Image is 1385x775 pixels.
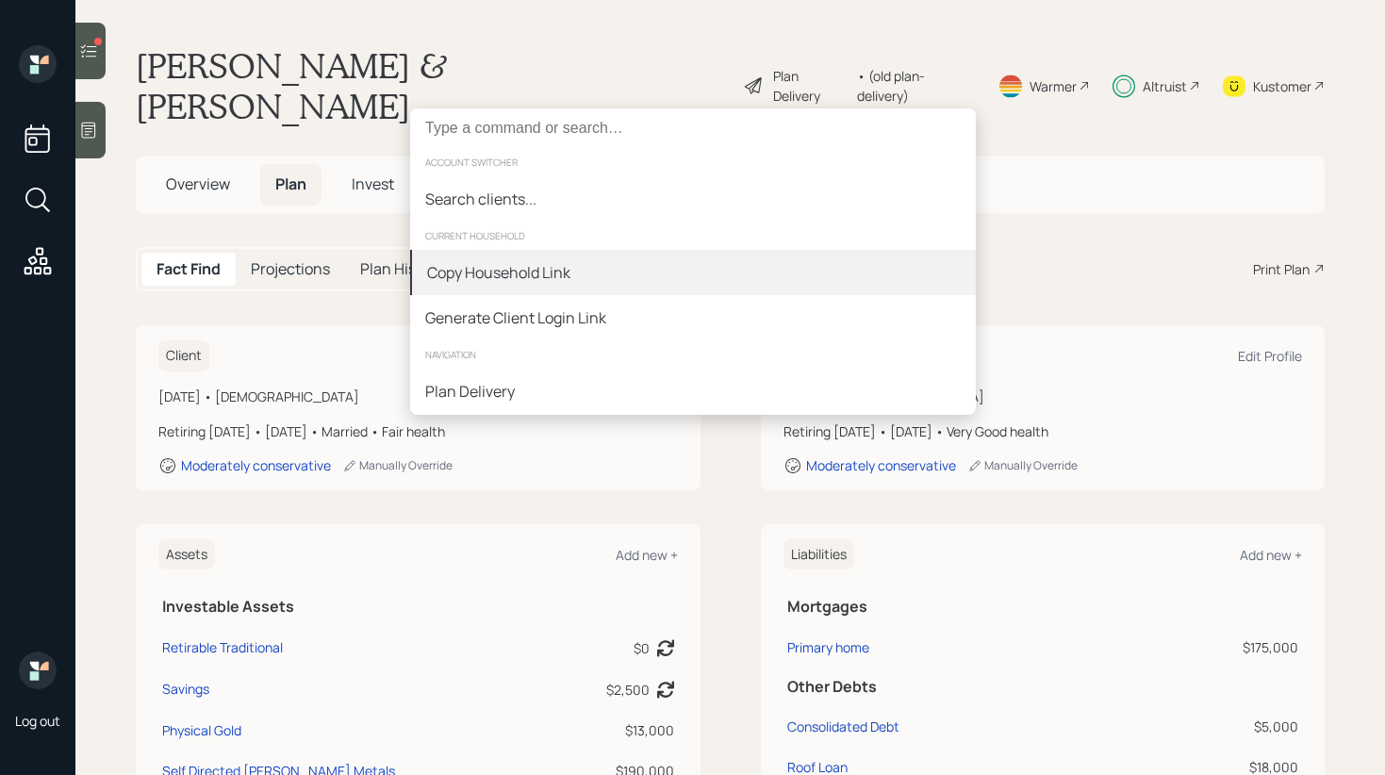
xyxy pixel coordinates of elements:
[425,188,536,210] div: Search clients...
[410,108,976,148] input: Type a command or search…
[427,261,570,284] div: Copy Household Link
[425,380,515,403] div: Plan Delivery
[425,306,606,329] div: Generate Client Login Link
[410,340,976,369] div: navigation
[410,148,976,176] div: account switcher
[410,222,976,250] div: current household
